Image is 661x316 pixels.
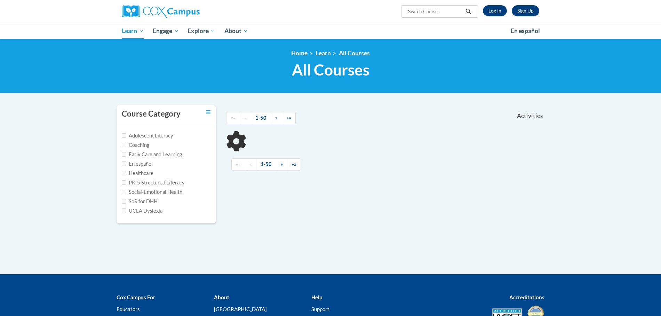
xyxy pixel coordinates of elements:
img: Cox Campus [122,5,200,18]
span: About [224,27,248,35]
input: Checkbox for Options [122,208,126,213]
a: Log In [483,5,507,16]
input: Checkbox for Options [122,190,126,194]
button: Search [463,7,473,16]
b: About [214,294,229,300]
input: Checkbox for Options [122,199,126,204]
span: « [249,161,252,167]
a: Home [291,49,308,57]
a: Engage [148,23,183,39]
label: SoR for DHH [122,198,158,205]
a: 1-50 [251,112,271,124]
a: Previous [245,158,256,171]
input: Search Courses [407,7,463,16]
label: Coaching [122,141,149,149]
a: Register [512,5,539,16]
a: Previous [240,112,251,124]
a: Learn [316,49,331,57]
a: End [287,158,301,171]
input: Checkbox for Options [122,171,126,175]
span: Learn [122,27,144,35]
a: En español [506,24,544,38]
label: Healthcare [122,169,153,177]
span: «« [236,161,241,167]
b: Accreditations [509,294,544,300]
span: Explore [188,27,215,35]
span: En español [511,27,540,34]
input: Checkbox for Options [122,161,126,166]
a: Next [271,112,282,124]
a: 1-50 [256,158,276,171]
a: Learn [117,23,148,39]
a: Cox Campus [122,5,254,18]
label: UCLA Dyslexia [122,207,162,215]
a: Begining [231,158,245,171]
span: »» [286,115,291,121]
b: Cox Campus For [117,294,155,300]
span: «« [231,115,236,121]
a: Begining [226,112,240,124]
input: Checkbox for Options [122,152,126,157]
a: [GEOGRAPHIC_DATA] [214,306,267,312]
span: » [275,115,278,121]
div: Main menu [111,23,550,39]
span: All Courses [292,61,369,79]
input: Checkbox for Options [122,133,126,138]
label: En español [122,160,153,168]
a: Toggle collapse [206,109,210,116]
label: Social-Emotional Health [122,188,182,196]
span: Activities [517,112,543,120]
input: Checkbox for Options [122,143,126,147]
a: Next [276,158,287,171]
a: End [282,112,296,124]
a: About [220,23,253,39]
a: All Courses [339,49,370,57]
span: »» [292,161,296,167]
a: Support [311,306,329,312]
span: « [244,115,247,121]
label: Early Care and Learning [122,151,182,158]
label: Adolescent Literacy [122,132,173,140]
h3: Course Category [122,109,181,119]
a: Explore [183,23,220,39]
a: Educators [117,306,140,312]
label: PK-5 Structured Literacy [122,179,185,187]
span: » [280,161,283,167]
b: Help [311,294,322,300]
input: Checkbox for Options [122,180,126,185]
span: Engage [153,27,179,35]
